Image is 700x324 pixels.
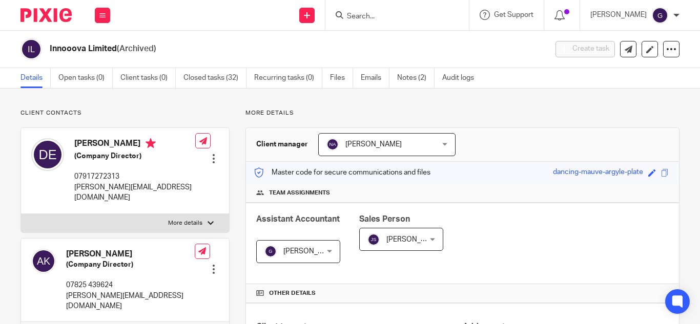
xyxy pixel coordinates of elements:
h5: (Company Director) [74,151,195,161]
span: Team assignments [269,189,330,197]
a: Client tasks (0) [120,68,176,88]
span: Get Support [494,11,533,18]
a: Notes (2) [397,68,435,88]
h4: [PERSON_NAME] [74,138,195,151]
a: Files [330,68,353,88]
img: svg%3E [326,138,339,150]
span: (Archived) [117,45,156,53]
span: [PERSON_NAME] [345,141,402,148]
h3: Client manager [256,139,308,149]
i: Primary [146,138,156,148]
span: Sales Person [359,215,410,223]
p: Master code for secure communications and files [254,167,430,178]
button: Create task [555,41,615,57]
a: Open tasks (0) [58,68,113,88]
p: Client contacts [20,109,230,117]
a: Details [20,68,51,88]
p: [PERSON_NAME][EMAIL_ADDRESS][DOMAIN_NAME] [74,182,195,203]
a: Audit logs [442,68,482,88]
h5: (Company Director) [66,260,195,270]
a: Closed tasks (32) [183,68,246,88]
img: svg%3E [652,7,668,24]
div: dancing-mauve-argyle-plate [553,167,643,179]
span: Assistant Accountant [256,215,340,223]
p: More details [245,109,680,117]
input: Search [346,12,438,21]
img: Pixie [20,8,72,22]
img: svg%3E [20,38,42,60]
img: svg%3E [31,138,64,171]
p: 07825 439624 [66,280,195,290]
p: 07917272313 [74,171,195,182]
img: svg%3E [31,249,56,273]
p: [PERSON_NAME][EMAIL_ADDRESS][DOMAIN_NAME] [66,291,195,312]
h4: [PERSON_NAME] [66,249,195,260]
img: svg%3E [264,245,277,257]
a: Emails [361,68,389,88]
span: [PERSON_NAME] [283,248,340,255]
span: Other details [269,289,316,297]
p: [PERSON_NAME] [590,10,647,20]
a: Recurring tasks (0) [254,68,322,88]
p: More details [168,219,202,227]
h2: Innooova Limited [50,44,442,54]
img: svg%3E [367,233,380,246]
span: [PERSON_NAME] [386,236,443,243]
